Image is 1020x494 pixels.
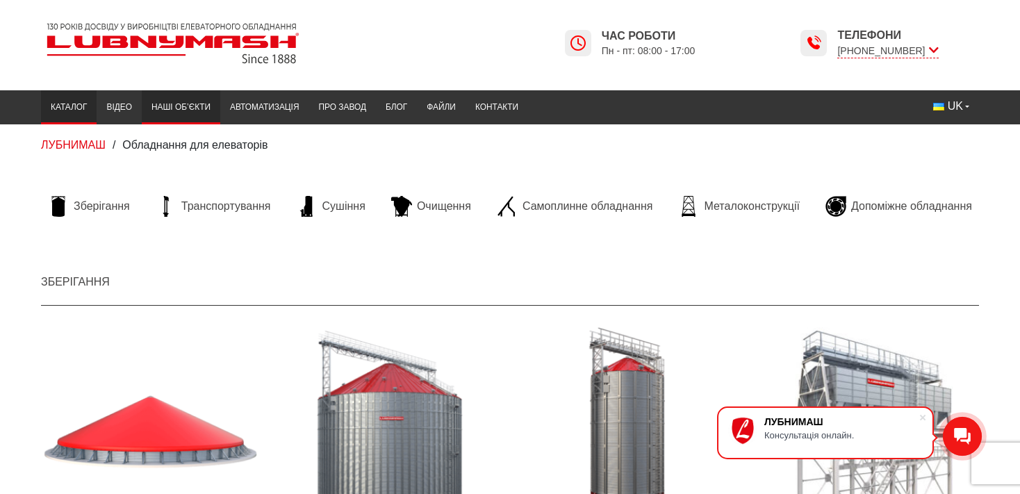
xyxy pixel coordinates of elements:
[41,17,305,69] img: Lubnymash
[97,94,141,121] a: Відео
[417,199,471,214] span: Очищення
[220,94,309,121] a: Автоматизація
[837,28,938,43] span: Телефони
[570,35,586,51] img: Lubnymash time icon
[851,199,972,214] span: Допоміжне обладнання
[933,103,944,110] img: Українська
[671,196,806,217] a: Металоконструкції
[41,196,137,217] a: Зберігання
[819,196,979,217] a: Допоміжне обладнання
[142,94,220,121] a: Наші об’єкти
[309,94,376,121] a: Про завод
[41,139,106,151] a: ЛУБНИМАШ
[384,196,478,217] a: Очищення
[948,99,963,114] span: UK
[602,28,696,44] span: Час роботи
[122,139,268,151] span: Обладнання для елеваторів
[523,199,652,214] span: Самоплинне обладнання
[41,276,110,288] a: Зберігання
[417,94,466,121] a: Файли
[602,44,696,58] span: Пн - пт: 08:00 - 17:00
[466,94,528,121] a: Контакти
[704,199,799,214] span: Металоконструкції
[181,199,271,214] span: Транспортування
[376,94,417,121] a: Блог
[490,196,659,217] a: Самоплинне обладнання
[149,196,278,217] a: Транспортування
[113,139,115,151] span: /
[923,94,979,119] button: UK
[41,94,97,121] a: Каталог
[290,196,372,217] a: Сушіння
[322,199,365,214] span: Сушіння
[805,35,822,51] img: Lubnymash time icon
[764,430,919,441] div: Консультація онлайн.
[837,44,938,58] span: [PHONE_NUMBER]
[74,199,130,214] span: Зберігання
[764,416,919,427] div: ЛУБНИМАШ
